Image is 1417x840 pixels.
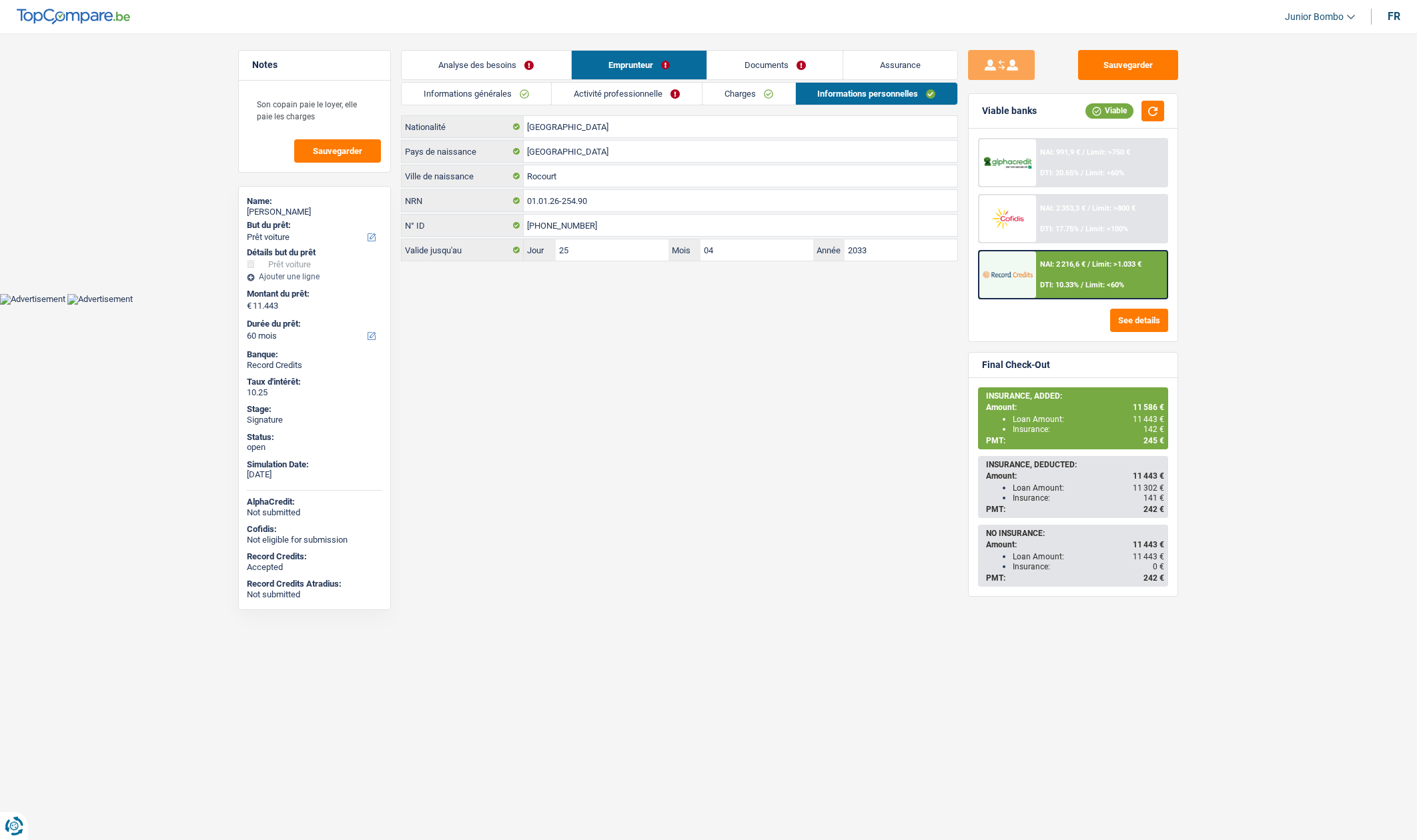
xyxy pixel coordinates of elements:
span: 141 € [1143,493,1164,503]
span: 11 443 € [1133,540,1164,549]
a: Informations générales [402,83,551,105]
div: Not submitted [247,589,382,600]
span: € [247,301,252,311]
input: Belgique [524,116,957,137]
label: Valide jusqu'au [402,239,524,261]
a: Junior Bombo [1274,6,1355,28]
span: Limit: <100% [1085,225,1128,233]
div: Insurance: [1013,562,1164,571]
div: 10.25 [247,387,382,398]
span: 242 € [1143,505,1164,514]
div: Amount: [986,403,1164,412]
div: Signature [247,415,382,425]
span: NAI: 2 216,6 € [1040,260,1085,269]
label: N° ID [402,215,524,236]
div: Insurance: [1013,493,1164,503]
span: / [1082,148,1085,157]
div: Amount: [986,471,1164,481]
a: Analyse des besoins [402,51,571,79]
label: Année [813,239,845,261]
div: NO INSURANCE: [986,529,1164,538]
div: Loan Amount: [1013,483,1164,493]
input: AAAA [845,239,957,261]
label: Mois [668,239,700,261]
label: NRN [402,190,524,211]
div: Accepted [247,562,382,573]
div: fr [1388,10,1400,23]
span: Limit: >800 € [1092,204,1135,213]
span: 11 302 € [1133,483,1164,493]
div: [DATE] [247,469,382,480]
span: DTI: 10.33% [1040,281,1079,289]
span: 11 586 € [1133,403,1164,412]
input: MM [700,239,813,261]
div: Détails but du prêt [247,247,382,258]
span: Limit: <60% [1085,169,1124,177]
div: INSURANCE, DEDUCTED: [986,460,1164,469]
div: [PERSON_NAME] [247,207,382,217]
span: Limit: <60% [1085,281,1124,289]
div: Not eligible for submission [247,535,382,545]
a: Emprunteur [572,51,707,79]
img: Cofidis [983,206,1032,231]
label: But du prêt: [247,220,380,231]
a: Documents [707,51,843,79]
span: 142 € [1143,425,1164,434]
span: / [1081,225,1083,233]
img: AlphaCredit [983,155,1032,171]
a: Assurance [843,51,958,79]
span: Limit: >750 € [1087,148,1130,157]
div: Banque: [247,349,382,360]
div: Viable banks [982,105,1037,117]
span: / [1081,169,1083,177]
div: open [247,442,382,453]
div: INSURANCE, ADDED: [986,391,1164,401]
div: Not submitted [247,507,382,518]
span: 0 € [1153,562,1164,571]
span: 245 € [1143,436,1164,445]
span: / [1087,260,1090,269]
div: Ajouter une ligne [247,272,382,281]
div: Stage: [247,404,382,415]
div: PMT: [986,505,1164,514]
div: Record Credits Atradius: [247,579,382,589]
div: Name: [247,196,382,207]
label: Nationalité [402,116,524,137]
label: Ville de naissance [402,165,524,187]
div: Viable [1085,103,1133,118]
h5: Notes [252,59,377,71]
div: Record Credits: [247,551,382,562]
div: Simulation Date: [247,459,382,470]
div: Final Check-Out [982,359,1050,371]
input: 12.12.12-123.12 [524,190,957,211]
div: Amount: [986,540,1164,549]
span: Sauvegarder [313,147,362,155]
button: See details [1110,309,1168,332]
input: 590-1234567-89 [524,215,957,236]
span: Junior Bombo [1285,11,1344,23]
label: Pays de naissance [402,141,524,162]
span: / [1081,281,1083,289]
div: Loan Amount: [1013,415,1164,424]
div: Taux d'intérêt: [247,377,382,387]
a: Charges [702,83,795,105]
label: Montant du prêt: [247,289,380,299]
div: Cofidis: [247,524,382,535]
img: TopCompare Logo [17,9,130,25]
span: NAI: 991,9 € [1040,148,1080,157]
label: Jour [524,239,556,261]
div: Record Credits [247,360,382,371]
div: PMT: [986,573,1164,583]
img: Record Credits [983,262,1032,287]
span: 11 443 € [1133,415,1164,424]
div: Insurance: [1013,425,1164,434]
span: NAI: 2 353,3 € [1040,204,1085,213]
img: Advertisement [67,294,133,305]
div: Status: [247,432,382,443]
div: PMT: [986,436,1164,445]
span: DTI: 17.75% [1040,225,1079,233]
div: Loan Amount: [1013,552,1164,561]
input: JJ [556,239,668,261]
a: Informations personnelles [796,83,958,105]
span: 242 € [1143,573,1164,583]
